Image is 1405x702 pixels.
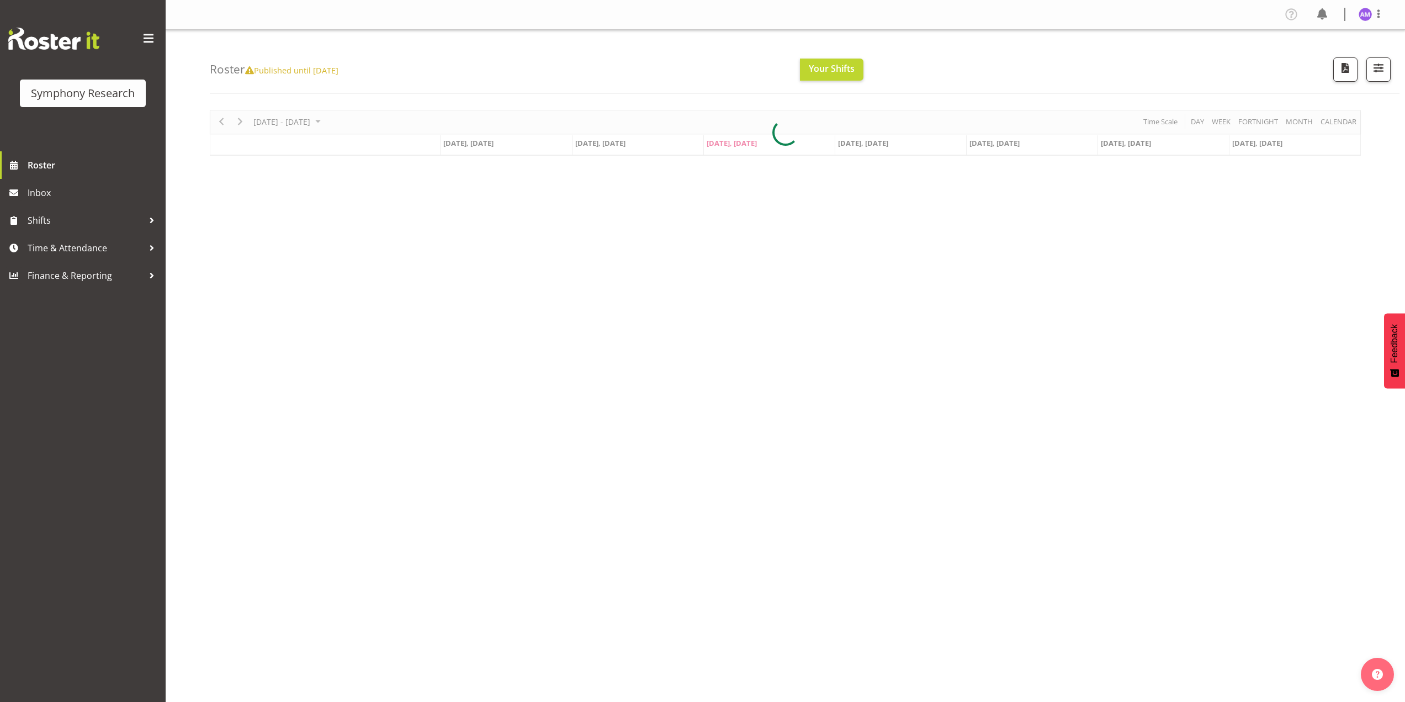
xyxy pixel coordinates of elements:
[800,59,863,81] button: Your Shifts
[1372,669,1383,680] img: help-xxl-2.png
[28,240,144,256] span: Time & Attendance
[28,184,160,201] span: Inbox
[245,65,338,76] span: Published until [DATE]
[1366,57,1391,82] button: Filter Shifts
[1333,57,1358,82] button: Download a PDF of the roster according to the set date range.
[31,85,135,102] div: Symphony Research
[28,157,160,173] span: Roster
[28,267,144,284] span: Finance & Reporting
[1390,324,1399,363] span: Feedback
[809,62,855,75] span: Your Shifts
[210,63,338,76] h4: Roster
[8,28,99,50] img: Rosterit website logo
[1359,8,1372,21] img: amal-makan1835.jpg
[28,212,144,229] span: Shifts
[1384,313,1405,388] button: Feedback - Show survey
